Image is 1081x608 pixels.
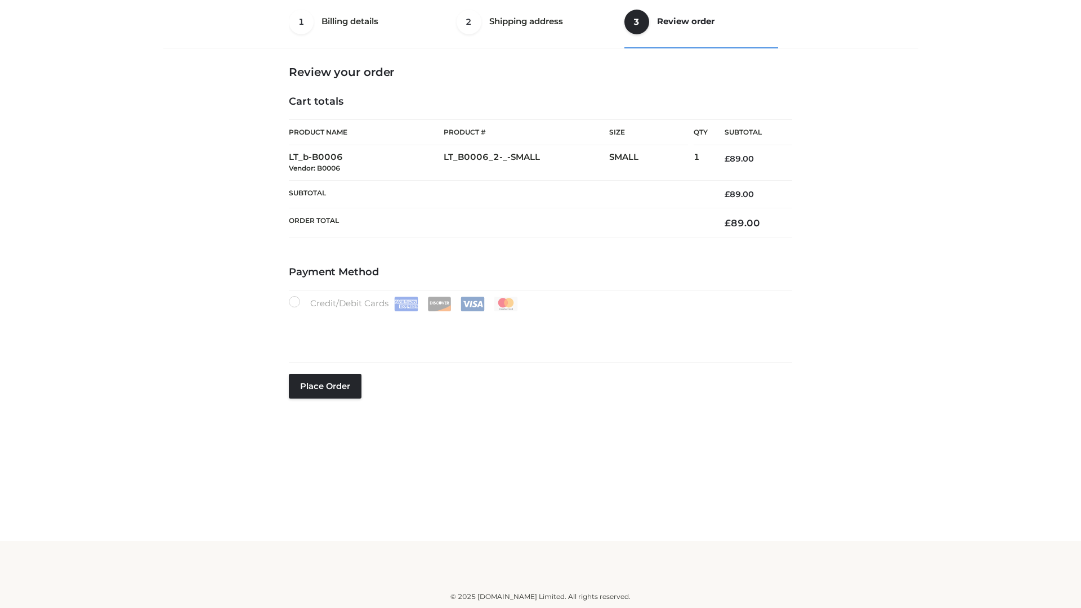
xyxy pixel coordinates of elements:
td: LT_b-B0006 [289,145,444,181]
td: LT_B0006_2-_-SMALL [444,145,609,181]
span: £ [725,189,730,199]
h4: Payment Method [289,266,792,279]
bdi: 89.00 [725,217,760,229]
img: Mastercard [494,297,518,311]
img: Discover [427,297,452,311]
small: Vendor: B0006 [289,164,340,172]
th: Order Total [289,208,708,238]
th: Subtotal [289,180,708,208]
th: Qty [694,119,708,145]
span: £ [725,154,730,164]
iframe: Secure payment input frame [287,309,790,350]
td: SMALL [609,145,694,181]
th: Product Name [289,119,444,145]
h4: Cart totals [289,96,792,108]
bdi: 89.00 [725,154,754,164]
th: Subtotal [708,120,792,145]
label: Credit/Debit Cards [289,296,519,311]
img: Visa [461,297,485,311]
bdi: 89.00 [725,189,754,199]
span: £ [725,217,731,229]
th: Product # [444,119,609,145]
th: Size [609,120,688,145]
td: 1 [694,145,708,181]
img: Amex [394,297,418,311]
h3: Review your order [289,65,792,79]
button: Place order [289,374,361,399]
div: © 2025 [DOMAIN_NAME] Limited. All rights reserved. [167,591,914,602]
